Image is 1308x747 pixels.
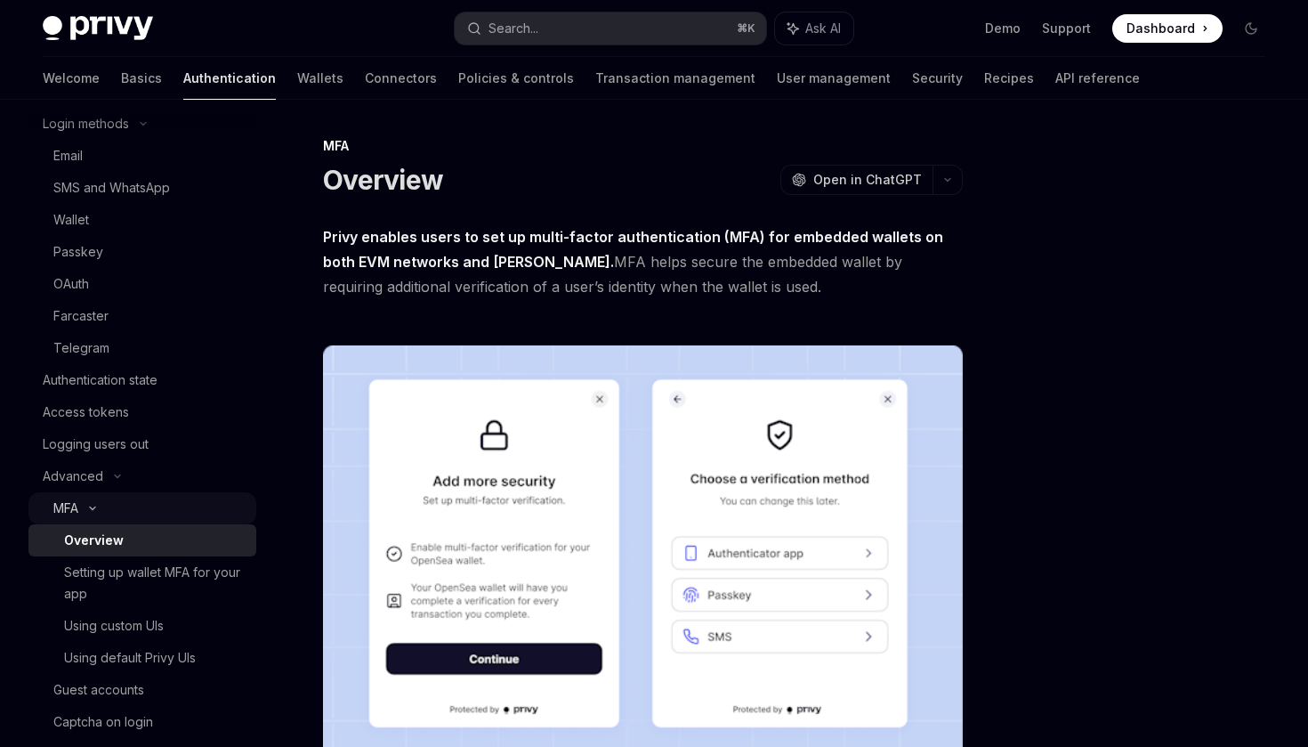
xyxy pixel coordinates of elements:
div: Passkey [53,241,103,263]
span: Dashboard [1126,20,1195,37]
h1: Overview [323,164,443,196]
span: MFA helps secure the embedded wallet by requiring additional verification of a user’s identity wh... [323,224,963,299]
div: SMS and WhatsApp [53,177,170,199]
a: Security [912,57,963,100]
div: Using custom UIs [64,615,164,637]
a: Wallet [28,204,256,236]
strong: Privy enables users to set up multi-factor authentication (MFA) for embedded wallets on both EVM ... [323,228,943,271]
a: Dashboard [1112,14,1223,43]
a: Logging users out [28,428,256,460]
a: Using custom UIs [28,610,256,642]
a: Demo [985,20,1021,37]
a: Wallets [297,57,343,100]
div: Wallet [53,209,89,231]
a: Authentication [183,57,276,100]
a: User management [777,57,891,100]
a: Recipes [984,57,1034,100]
a: OAuth [28,268,256,300]
a: Welcome [43,57,100,100]
a: SMS and WhatsApp [28,172,256,204]
div: Search... [488,18,538,39]
a: Email [28,140,256,172]
div: Telegram [53,337,109,359]
div: Using default Privy UIs [64,647,196,669]
a: Connectors [365,57,437,100]
span: Open in ChatGPT [813,171,922,189]
div: OAuth [53,273,89,295]
div: Overview [64,530,124,551]
a: Basics [121,57,162,100]
div: Guest accounts [53,679,144,701]
button: Toggle dark mode [1237,14,1265,43]
a: Telegram [28,332,256,364]
button: Ask AI [775,12,853,45]
a: API reference [1055,57,1140,100]
span: Ask AI [805,20,841,37]
div: Logging users out [43,434,149,455]
a: Passkey [28,236,256,268]
div: Advanced [43,466,103,487]
a: Setting up wallet MFA for your app [28,556,256,610]
div: Captcha on login [53,711,153,733]
a: Captcha on login [28,706,256,738]
div: Email [53,145,83,166]
a: Guest accounts [28,674,256,706]
a: Using default Privy UIs [28,642,256,674]
div: Farcaster [53,305,109,327]
div: Authentication state [43,369,157,391]
a: Overview [28,524,256,556]
div: Access tokens [43,402,129,423]
a: Support [1042,20,1091,37]
a: Authentication state [28,364,256,396]
div: MFA [53,498,78,519]
a: Farcaster [28,300,256,332]
button: Open in ChatGPT [780,165,933,195]
button: Search...⌘K [455,12,765,45]
a: Access tokens [28,396,256,428]
a: Policies & controls [458,57,574,100]
div: Setting up wallet MFA for your app [64,562,246,605]
a: Transaction management [595,57,755,100]
img: dark logo [43,16,153,41]
span: ⌘ K [737,21,755,36]
div: MFA [323,137,963,155]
